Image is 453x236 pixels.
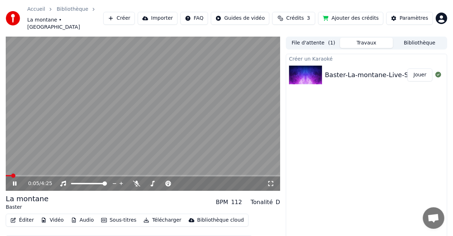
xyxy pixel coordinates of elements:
[180,12,208,25] button: FAQ
[286,15,304,22] span: Crédits
[57,6,88,13] a: Bibliothèque
[38,215,66,225] button: Vidéo
[386,12,433,25] button: Paramètres
[8,215,37,225] button: Éditer
[211,12,269,25] button: Guides de vidéo
[41,180,52,187] span: 4:25
[287,38,340,48] button: File d'attente
[197,217,244,224] div: Bibliothèque cloud
[68,215,97,225] button: Audio
[141,215,184,225] button: Télécharger
[340,38,393,48] button: Travaux
[393,38,446,48] button: Bibliothèque
[6,11,20,25] img: youka
[28,180,39,187] span: 0:05
[138,12,178,25] button: Importer
[98,215,140,225] button: Sous-titres
[400,15,428,22] div: Paramètres
[407,69,433,81] button: Jouer
[216,198,228,207] div: BPM
[27,6,45,13] a: Accueil
[231,198,242,207] div: 112
[276,198,280,207] div: D
[6,204,48,211] div: Baster
[286,54,447,63] div: Créer un Karaoké
[328,39,335,47] span: ( 1 )
[27,6,103,31] nav: breadcrumb
[307,15,310,22] span: 3
[6,194,48,204] div: La montane
[272,12,315,25] button: Crédits3
[423,207,444,229] div: Ouvrir le chat
[251,198,273,207] div: Tonalité
[318,12,383,25] button: Ajouter des crédits
[103,12,135,25] button: Créer
[28,180,45,187] div: /
[27,16,103,31] span: La montane • [GEOGRAPHIC_DATA]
